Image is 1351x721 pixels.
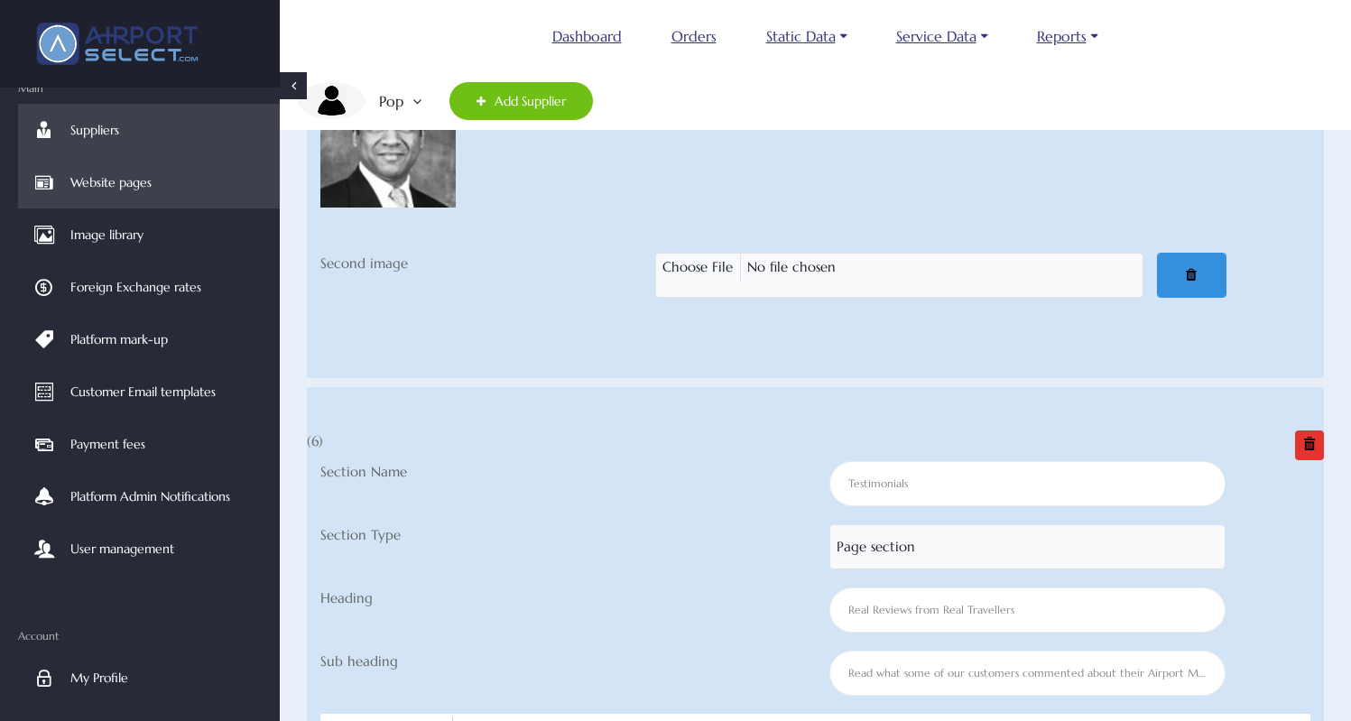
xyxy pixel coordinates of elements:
[366,82,412,120] em: Pop
[70,156,152,208] span: Website pages
[18,81,280,95] span: Main
[18,470,280,522] a: Platform Admin Notifications
[18,208,280,261] a: Image library
[320,72,456,208] img: prabu1-150x150.jpg
[18,104,280,156] a: Suppliers
[1037,23,1097,50] a: Reports
[766,23,847,50] a: Static data
[307,587,816,609] label: Heading
[70,104,119,156] span: Suppliers
[18,418,280,470] a: Payment fees
[70,418,145,470] span: Payment fees
[70,313,168,365] span: Platform mark-up
[307,461,816,483] label: Section Name
[18,522,280,575] a: User management
[27,14,208,74] img: company logo here
[18,629,280,642] span: Account
[18,156,280,208] a: Website pages
[307,524,816,546] label: Section Type
[70,522,174,575] span: User management
[18,313,280,365] a: Platform mark-up
[896,23,987,50] a: Service data
[552,23,622,50] a: Dashboard
[486,82,566,120] span: Add Supplier
[70,470,230,522] span: Platform Admin Notifications
[70,208,143,261] span: Image library
[314,253,649,289] label: Second image
[671,23,717,50] a: Orders
[70,652,128,704] span: My Profile
[18,652,280,704] a: My Profile
[298,82,366,119] img: image description
[18,261,280,313] a: Foreign Exchange rates
[70,261,201,313] span: Foreign Exchange rates
[70,365,216,418] span: Customer Email templates
[307,430,323,452] label: (6)
[307,651,816,672] label: Sub heading
[298,82,421,120] a: image description Pop
[18,365,280,418] a: Customer Email templates
[449,81,594,121] a: Add Supplier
